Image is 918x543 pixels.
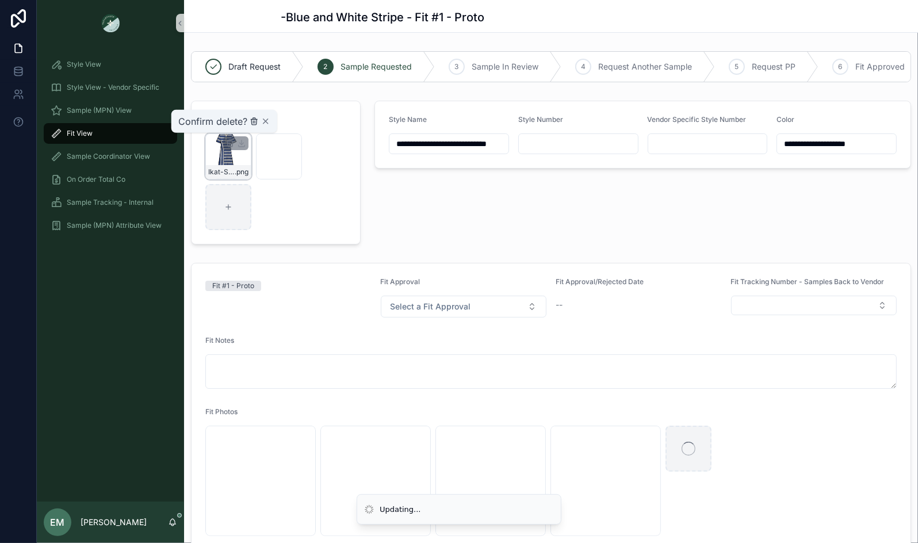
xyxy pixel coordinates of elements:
span: Fit Photos [205,407,238,416]
div: Fit #1 - Proto [212,281,254,291]
a: Sample Tracking - Internal [44,192,177,213]
span: Sample In Review [472,61,538,72]
h1: -Blue and White Stripe - Fit #1 - Proto [281,9,485,25]
span: Fit Approved [855,61,905,72]
span: Style View [67,60,101,69]
button: Select Button [731,296,897,315]
span: Ikat-Stripe-Collar-Dress [208,167,235,177]
span: EM [51,515,65,529]
span: Sample (MPN) View [67,106,132,115]
span: Color [777,115,794,124]
span: Fit View [67,129,93,138]
div: scrollable content [37,46,184,251]
img: App logo [101,14,120,32]
span: Fit Tracking Number - Samples Back to Vendor [731,277,885,286]
span: Fit Approval [381,277,420,286]
p: [PERSON_NAME] [81,517,147,528]
span: Style Number [518,115,563,124]
span: 4 [581,62,586,71]
span: 3 [455,62,459,71]
button: Select Button [381,296,547,318]
span: Vendor Specific Style Number [648,115,747,124]
div: Updating... [380,504,421,515]
span: On Order Total Co [67,175,125,184]
span: .png [235,167,248,177]
span: 5 [735,62,739,71]
a: On Order Total Co [44,169,177,190]
a: Sample (MPN) View [44,100,177,121]
span: Draft Request [228,61,281,72]
a: Sample Coordinator View [44,146,177,167]
span: 2 [324,62,328,71]
span: Select a Fit Approval [391,301,471,312]
a: Sample (MPN) Attribute View [44,215,177,236]
a: Fit View [44,123,177,144]
span: Sample (MPN) Attribute View [67,221,162,230]
span: Fit Approval/Rejected Date [556,277,644,286]
a: Style View - Vendor Specific [44,77,177,98]
span: Sample Requested [341,61,412,72]
a: Style View [44,54,177,75]
span: -- [556,299,563,311]
span: Fit Notes [205,336,234,345]
span: Style Name [389,115,427,124]
span: Sample Tracking - Internal [67,198,154,207]
span: 6 [839,62,843,71]
span: Style View - Vendor Specific [67,83,159,92]
span: Request PP [752,61,795,72]
span: Sample Coordinator View [67,152,150,161]
span: Confirm delete? [178,114,247,128]
span: Request Another Sample [598,61,692,72]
